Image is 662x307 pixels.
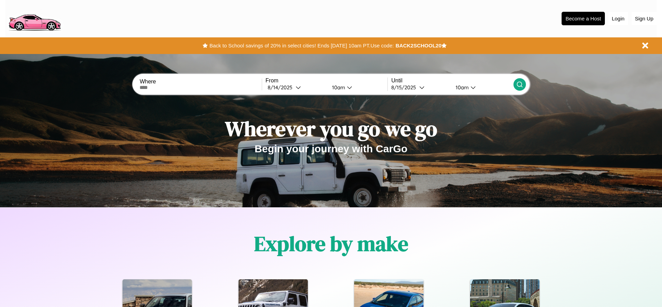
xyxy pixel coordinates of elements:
label: Where [140,79,261,85]
button: 10am [450,84,513,91]
div: 10am [452,84,471,91]
b: BACK2SCHOOL20 [395,43,441,48]
button: Login [608,12,628,25]
button: Sign Up [632,12,657,25]
h1: Explore by make [254,229,408,258]
button: 8/14/2025 [266,84,326,91]
label: Until [391,78,513,84]
button: Back to School savings of 20% in select cities! Ends [DATE] 10am PT.Use code: [208,41,395,51]
div: 8 / 15 / 2025 [391,84,419,91]
div: 10am [329,84,347,91]
img: logo [5,3,64,33]
button: 10am [326,84,387,91]
div: 8 / 14 / 2025 [268,84,296,91]
button: Become a Host [562,12,605,25]
label: From [266,78,387,84]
